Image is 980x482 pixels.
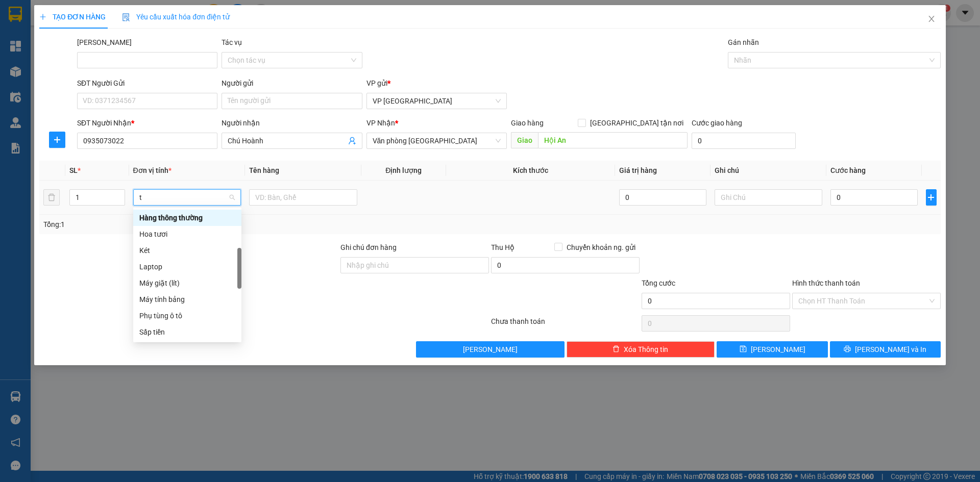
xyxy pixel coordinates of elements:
[77,38,132,46] label: Mã ĐH
[612,345,620,353] span: delete
[538,132,688,148] input: Dọc đường
[133,275,241,291] div: Máy giặt (lít)
[844,345,851,353] span: printer
[139,326,235,338] div: Sấp tiền
[710,161,827,181] th: Ghi chú
[416,341,565,358] button: [PERSON_NAME]
[107,60,201,81] div: Nhận: Văn phòng [GEOGRAPHIC_DATA]
[77,117,217,129] div: SĐT Người Nhận
[39,13,106,21] span: TẠO ĐƠN HÀNG
[366,119,395,127] span: VP Nhận
[692,119,742,127] label: Cước giao hàng
[139,261,235,272] div: Laptop
[249,189,357,206] input: VD: Bàn, Ghế
[624,344,668,355] span: Xóa Thông tin
[491,243,514,251] span: Thu Hộ
[43,219,378,230] div: Tổng: 1
[740,345,747,353] span: save
[340,257,489,273] input: Ghi chú đơn hàng
[139,277,235,289] div: Máy giặt (lít)
[373,133,501,148] span: Văn phòng Đà Nẵng
[348,137,356,145] span: user-add
[139,294,235,305] div: Máy tính bảng
[222,117,362,129] div: Người nhận
[39,13,46,20] span: plus
[792,279,860,287] label: Hình thức thanh toán
[926,189,937,206] button: plus
[692,133,796,149] input: Cước giao hàng
[385,166,422,174] span: Định lượng
[133,210,241,226] div: Hàng thông thường
[49,132,65,148] button: plus
[139,310,235,321] div: Phụ tùng ô tô
[463,344,518,355] span: [PERSON_NAME]
[751,344,805,355] span: [PERSON_NAME]
[249,166,279,174] span: Tên hàng
[917,5,946,34] button: Close
[513,166,548,174] span: Kích thước
[511,132,538,148] span: Giao
[855,344,926,355] span: [PERSON_NAME] và In
[133,324,241,340] div: Sấp tiền
[562,242,640,253] span: Chuyển khoản ng. gửi
[642,279,675,287] span: Tổng cước
[43,189,60,206] button: delete
[133,166,171,174] span: Đơn vị tính
[927,15,936,23] span: close
[139,229,235,240] div: Hoa tươi
[373,93,501,109] span: VP Đà Lạt
[490,316,641,334] div: Chưa thanh toán
[567,341,715,358] button: deleteXóa Thông tin
[586,117,688,129] span: [GEOGRAPHIC_DATA] tận nơi
[133,308,241,324] div: Phụ tùng ô tô
[222,38,242,46] label: Tác vụ
[122,13,230,21] span: Yêu cầu xuất hóa đơn điện tử
[830,166,866,174] span: Cước hàng
[139,212,235,223] div: Hàng thông thường
[77,78,217,89] div: SĐT Người Gửi
[133,291,241,308] div: Máy tính bảng
[133,259,241,275] div: Laptop
[340,243,397,251] label: Ghi chú đơn hàng
[69,166,78,174] span: SL
[78,43,131,54] text: undefined
[222,78,362,89] div: Người gửi
[717,341,827,358] button: save[PERSON_NAME]
[77,52,217,68] input: Mã ĐH
[8,60,102,81] div: Gửi: VP [GEOGRAPHIC_DATA]
[728,38,759,46] label: Gán nhãn
[133,226,241,242] div: Hoa tươi
[619,166,657,174] span: Giá trị hàng
[366,78,507,89] div: VP gửi
[619,189,706,206] input: 0
[926,193,936,201] span: plus
[139,245,235,256] div: Két
[830,341,941,358] button: printer[PERSON_NAME] và In
[715,189,823,206] input: Ghi Chú
[133,242,241,259] div: Két
[122,13,130,21] img: icon
[511,119,544,127] span: Giao hàng
[50,136,65,144] span: plus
